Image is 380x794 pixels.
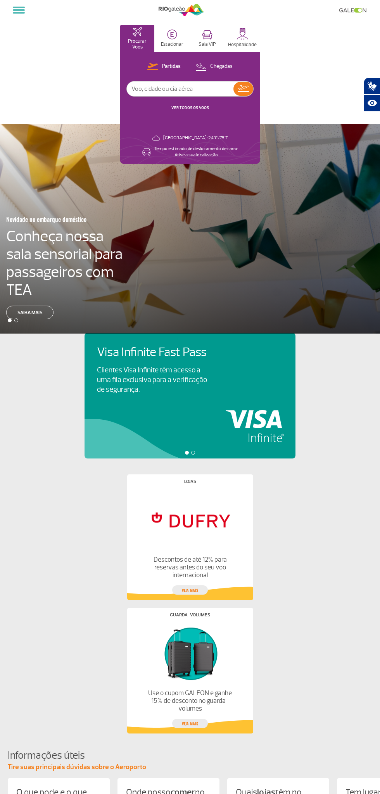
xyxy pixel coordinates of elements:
button: VER TODOS OS VOOS [169,105,211,111]
p: Use o cupom GALEON e ganhe 15% de desconto no guarda-volumes [147,689,232,713]
img: vipRoom.svg [202,30,212,40]
p: Descontos de até 12% para reservas antes do seu voo internacional [147,556,232,579]
p: Estacionar [161,42,183,47]
h4: Conheça nossa sala sensorial para passageiros com TEA [6,227,130,299]
button: Sala VIP [190,25,224,52]
h4: Visa Infinite Fast Pass [97,345,220,360]
button: Hospitalidade [225,25,260,52]
img: carParkingHome.svg [167,29,177,40]
button: Estacionar [155,25,189,52]
img: airplaneHomeActive.svg [133,27,142,36]
p: Chegadas [210,63,233,70]
p: Hospitalidade [228,42,257,48]
p: Sala VIP [199,42,216,47]
h3: Novidade no embarque doméstico [6,211,136,227]
button: Procurar Voos [120,25,154,52]
a: Saiba mais [6,306,54,319]
button: Chegadas [193,62,235,72]
a: Visa Infinite Fast PassClientes Visa Infinite têm acesso a uma fila exclusiva para a verificação ... [97,345,283,394]
h4: Informações úteis [8,748,380,763]
button: Partidas [145,62,183,72]
h4: Lojas [184,479,196,484]
input: Voo, cidade ou cia aérea [127,81,233,96]
p: Clientes Visa Infinite têm acesso a uma fila exclusiva para a verificação de segurança. [97,365,207,394]
h4: Guarda-volumes [170,613,210,617]
div: Plugin de acessibilidade da Hand Talk. [364,78,380,112]
img: Lojas [147,490,232,550]
p: [GEOGRAPHIC_DATA]: 24°C/75°F [163,135,228,141]
p: Tempo estimado de deslocamento de carro: Ative a sua localização [154,146,238,158]
button: Abrir recursos assistivos. [364,95,380,112]
img: Guarda-volumes [147,623,232,683]
a: VER TODOS OS VOOS [171,105,209,110]
p: Procurar Voos [124,38,150,50]
a: veja mais [172,719,208,728]
p: Tire suas principais dúvidas sobre o Aeroporto [8,763,380,772]
img: hospitality.svg [237,28,249,40]
button: Abrir tradutor de língua de sinais. [364,78,380,95]
a: veja mais [172,585,208,595]
p: Partidas [162,63,181,70]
